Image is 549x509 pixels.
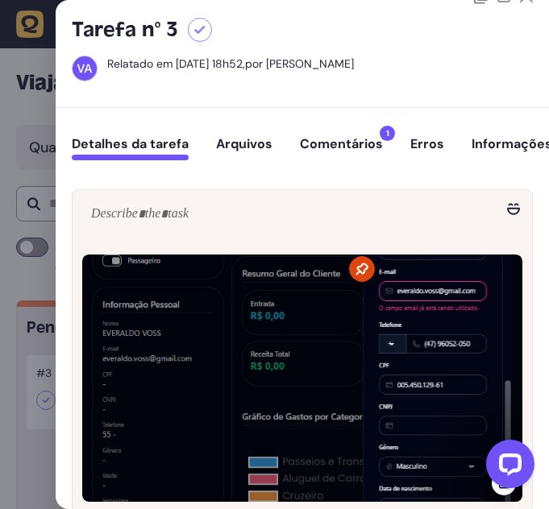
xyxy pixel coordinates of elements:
font: Tarefa nº 3 [72,18,178,42]
font: Erros [410,135,444,152]
iframe: Widget de bate-papo LiveChat [473,433,541,501]
img: Victor Amâncio [73,56,97,81]
font: Comentários [300,135,383,152]
font: 1 [386,128,389,139]
font: Detalhes da tarefa [72,135,189,152]
font: Relatado em [DATE] 18h52, [107,56,245,71]
font: Arquivos [216,135,272,152]
font: por [PERSON_NAME] [245,56,354,71]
